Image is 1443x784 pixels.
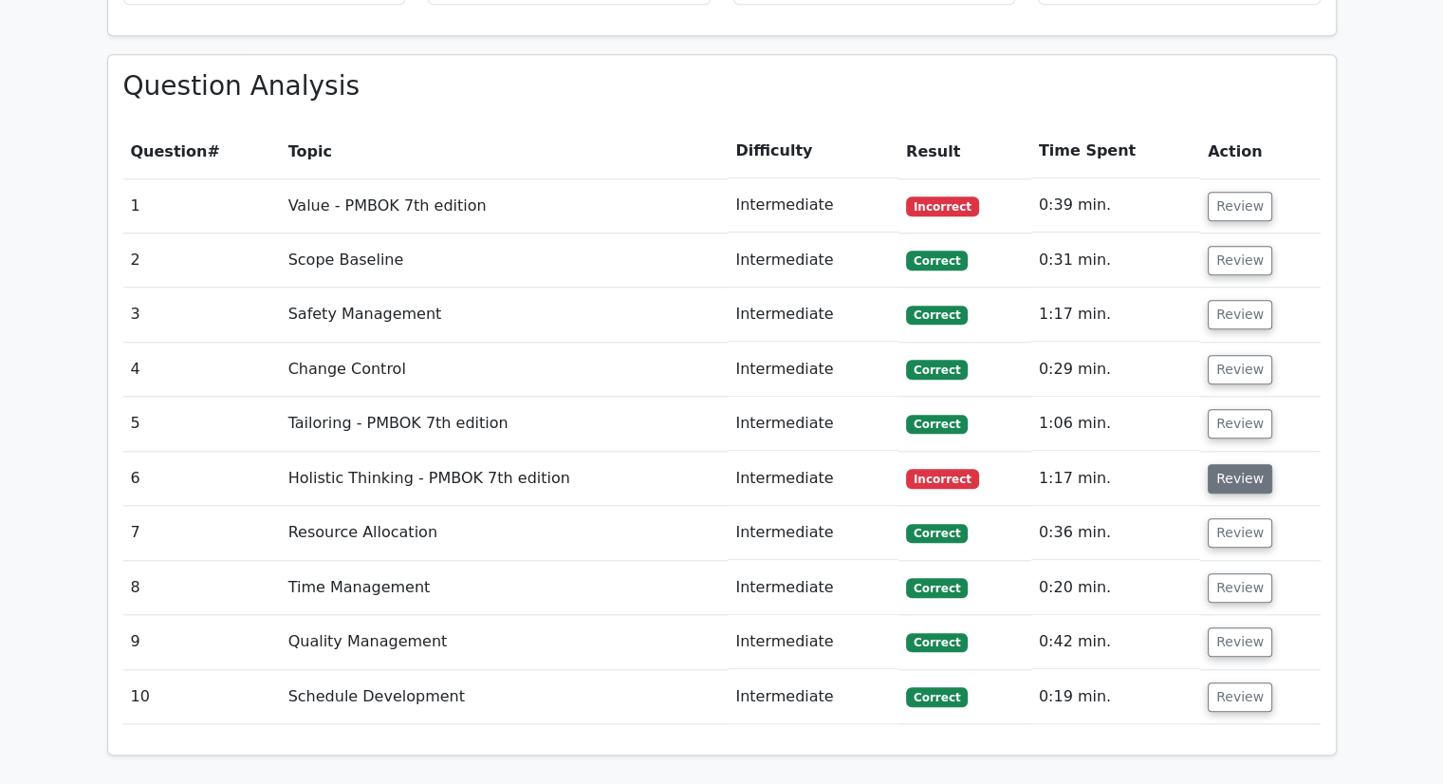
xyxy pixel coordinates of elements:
[1208,192,1272,221] button: Review
[728,343,898,397] td: Intermediate
[906,633,968,652] span: Correct
[906,251,968,270] span: Correct
[1031,288,1200,342] td: 1:17 min.
[906,196,979,215] span: Incorrect
[123,452,281,506] td: 6
[906,415,968,434] span: Correct
[906,524,968,543] span: Correct
[281,561,729,615] td: Time Management
[281,178,729,233] td: Value - PMBOK 7th edition
[1031,615,1200,669] td: 0:42 min.
[123,70,1321,103] h3: Question Analysis
[123,506,281,560] td: 7
[281,506,729,560] td: Resource Allocation
[728,288,898,342] td: Intermediate
[281,397,729,451] td: Tailoring - PMBOK 7th edition
[281,452,729,506] td: Holistic Thinking - PMBOK 7th edition
[1208,518,1272,548] button: Review
[123,670,281,724] td: 10
[728,561,898,615] td: Intermediate
[1200,124,1321,178] th: Action
[123,124,281,178] th: #
[1208,573,1272,603] button: Review
[728,452,898,506] td: Intermediate
[1031,178,1200,233] td: 0:39 min.
[281,288,729,342] td: Safety Management
[123,561,281,615] td: 8
[728,233,898,288] td: Intermediate
[281,670,729,724] td: Schedule Development
[123,178,281,233] td: 1
[1208,682,1272,712] button: Review
[728,178,898,233] td: Intermediate
[1208,627,1272,657] button: Review
[281,343,729,397] td: Change Control
[906,360,968,379] span: Correct
[1031,670,1200,724] td: 0:19 min.
[906,469,979,488] span: Incorrect
[1031,561,1200,615] td: 0:20 min.
[123,343,281,397] td: 4
[1208,355,1272,384] button: Review
[123,615,281,669] td: 9
[281,124,729,178] th: Topic
[728,124,898,178] th: Difficulty
[1031,233,1200,288] td: 0:31 min.
[131,142,208,160] span: Question
[728,670,898,724] td: Intermediate
[123,233,281,288] td: 2
[281,615,729,669] td: Quality Management
[1208,300,1272,329] button: Review
[1208,246,1272,275] button: Review
[728,506,898,560] td: Intermediate
[1208,409,1272,439] button: Review
[728,397,898,451] td: Intermediate
[1031,124,1200,178] th: Time Spent
[728,615,898,669] td: Intermediate
[281,233,729,288] td: Scope Baseline
[1031,343,1200,397] td: 0:29 min.
[906,687,968,706] span: Correct
[906,306,968,325] span: Correct
[1031,506,1200,560] td: 0:36 min.
[898,124,1031,178] th: Result
[1208,464,1272,494] button: Review
[1031,452,1200,506] td: 1:17 min.
[1031,397,1200,451] td: 1:06 min.
[123,288,281,342] td: 3
[123,397,281,451] td: 5
[906,578,968,597] span: Correct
